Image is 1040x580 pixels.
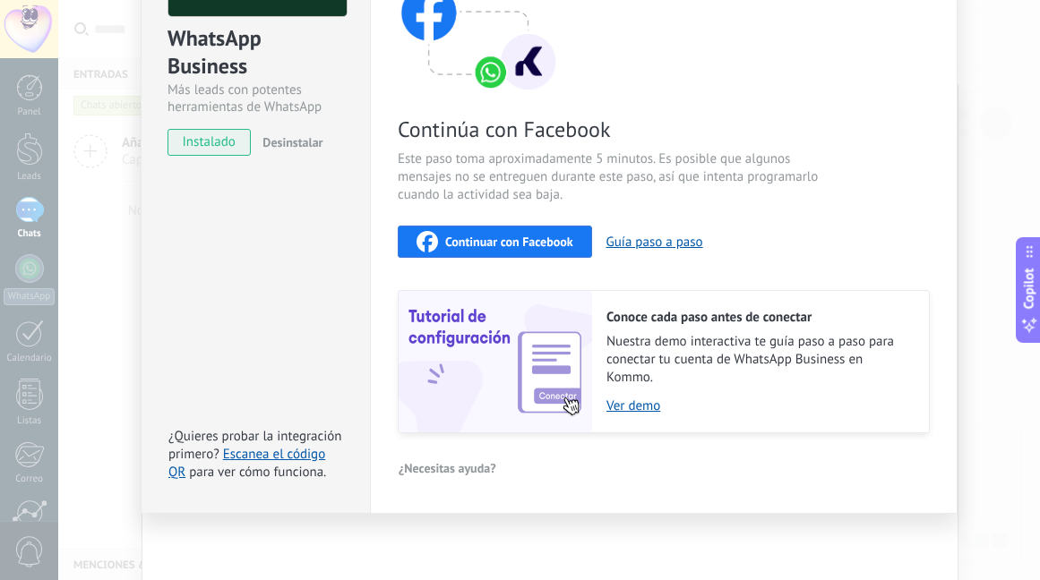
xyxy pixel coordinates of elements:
span: Copilot [1020,269,1038,310]
span: Este paso toma aproximadamente 5 minutos. Es posible que algunos mensajes no se entreguen durante... [398,150,824,204]
span: Desinstalar [262,134,322,150]
a: Escanea el código QR [168,446,325,481]
a: Ver demo [606,397,911,414]
span: Continuar con Facebook [445,235,573,248]
button: ¿Necesitas ayuda? [398,455,497,482]
span: ¿Quieres probar la integración primero? [168,428,342,463]
span: Continúa con Facebook [398,115,824,143]
span: Nuestra demo interactiva te guía paso a paso para conectar tu cuenta de WhatsApp Business en Kommo. [606,333,911,387]
button: Desinstalar [255,129,322,156]
div: WhatsApp Business [168,24,344,81]
span: ¿Necesitas ayuda? [399,462,496,474]
div: Más leads con potentes herramientas de WhatsApp [168,81,344,115]
button: Continuar con Facebook [398,226,592,258]
h2: Conoce cada paso antes de conectar [606,309,911,326]
button: Guía paso a paso [606,234,703,251]
span: instalado [168,129,250,156]
span: para ver cómo funciona. [189,464,326,481]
